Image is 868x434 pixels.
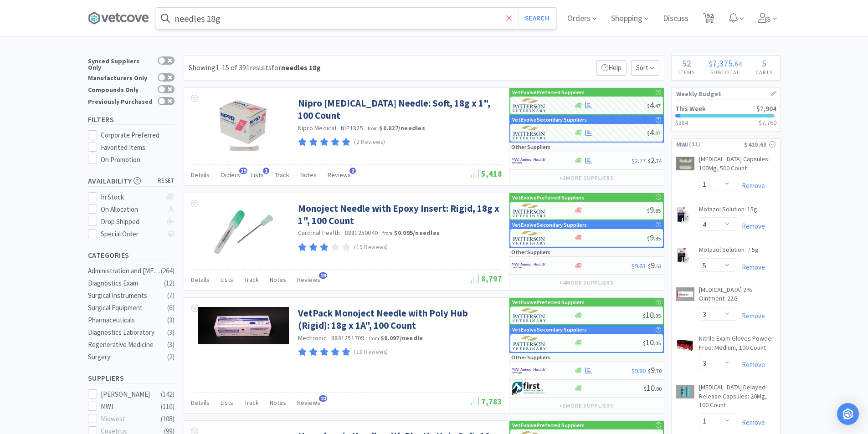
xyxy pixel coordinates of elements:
span: from [382,230,392,236]
span: 29 [239,168,247,174]
span: · [379,229,381,237]
img: f5e969b455434c6296c6d81ef179fa71_3.png [513,98,547,112]
h1: Weekly Budget [676,88,776,100]
span: Details [191,276,210,284]
img: 877ab2423cb547c5b813fcbff10292d7_209231.png [676,385,694,398]
div: Previously Purchased [88,97,153,105]
div: ( 3 ) [167,339,175,350]
span: 52 [682,57,691,69]
span: 1 [263,168,269,174]
div: $410.63 [744,139,775,149]
p: VetEvolve Preferred Suppliers [512,88,585,97]
div: ( 108 ) [161,414,175,424]
span: Reviews [328,171,351,179]
a: Medtronic [298,334,327,342]
p: Other Suppliers [511,353,550,362]
span: $ [643,312,646,319]
button: +2more suppliers [555,172,618,184]
span: from [368,125,378,132]
span: $9.80 [632,367,646,375]
span: $2.77 [632,157,646,165]
div: ( 7 ) [167,290,175,301]
span: Notes [270,276,286,284]
a: Discuss [659,15,692,23]
h5: Suppliers [88,373,175,383]
button: +5more suppliers [555,399,618,412]
img: 1d42683f139b4de8bc6ac6686afb1400_6675.jpeg [676,246,690,265]
div: Surgical Equipment [88,302,162,313]
span: Orders [221,171,240,179]
img: f5e969b455434c6296c6d81ef179fa71_3.png [513,308,547,322]
span: $7,904 [756,104,776,113]
span: 10 [643,337,661,347]
span: Track [244,398,259,407]
span: 9 [647,204,661,215]
span: Track [244,276,259,284]
span: $9.63 [632,262,646,270]
span: $ [647,102,650,109]
span: Reviews [297,276,320,284]
strong: $0.027 / needles [379,124,425,132]
div: Pharmaceuticals [88,315,162,326]
span: . 00 [655,385,662,392]
span: Lists [251,171,264,179]
span: 10 [644,383,662,393]
p: Other Suppliers [511,143,550,151]
span: . 47 [654,102,661,109]
div: Administration and [MEDICAL_DATA] [88,266,162,276]
img: f5e969b455434c6296c6d81ef179fa71_3.png [513,126,547,139]
span: NIP1825 [341,124,363,132]
span: 5,418 [471,168,502,179]
a: Remove [737,222,765,230]
strong: $0.095 / needles [394,229,440,237]
span: · [365,124,366,132]
span: $384 [675,118,688,127]
a: Nipro [MEDICAL_DATA] Needle: Soft, 18g x 1", 100 Count [298,97,500,122]
a: VetPack Monoject Needle with Poly Hub (Rigid): 18g x 1A", 100 Count [298,307,500,332]
span: 64 [734,59,742,68]
h4: Carts [749,68,780,77]
span: $ [644,385,647,392]
span: 2 [648,155,662,165]
input: Search by item, sku, manufacturer, ingredient, size... [156,8,556,29]
img: f5e969b455434c6296c6d81ef179fa71_3.png [513,231,547,245]
span: Notes [270,398,286,407]
span: 5 [762,57,766,69]
span: 7,760 [762,118,776,127]
span: 7,375 [712,57,733,69]
span: $ [643,340,646,347]
span: 10 [643,310,661,320]
span: . 47 [654,130,661,137]
span: Notes [300,171,317,179]
h3: $ [759,119,776,126]
span: . 85 [654,207,661,214]
span: $ [648,263,651,270]
span: 9 [648,260,662,271]
span: 7,783 [471,396,502,407]
div: Midwest [101,414,157,424]
span: for [272,63,321,72]
div: ( 12 ) [164,278,175,289]
img: c6420030dafb4f2d879c8ecb421a3ada_99652.png [214,202,273,261]
img: 67d67680309e4a0bb49a5ff0391dcc42_6.png [512,382,546,395]
div: Regenerative Medicine [88,339,162,350]
img: 592ddfe7d58f43c3987c7428ebe6432b_167237.jpeg [198,307,289,344]
div: In Stock [101,192,161,203]
p: VetEvolve Secondary Suppliers [512,325,587,334]
a: 52 [699,15,718,24]
p: VetEvolve Preferred Suppliers [512,421,585,429]
span: Lists [221,276,233,284]
span: . 05 [654,312,661,319]
div: Manufacturers Only [88,73,153,81]
span: $ [647,130,650,137]
p: Other Suppliers [511,248,550,256]
h4: Subtotal [702,68,749,77]
strong: needles 18g [281,63,321,72]
span: 8881251709 [331,334,365,342]
div: On Allocation [101,204,161,215]
span: 9 [648,365,662,375]
img: f5e969b455434c6296c6d81ef179fa71_3.png [513,336,547,350]
span: 10 [319,395,327,402]
span: Details [191,398,210,407]
a: Remove [737,311,765,320]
